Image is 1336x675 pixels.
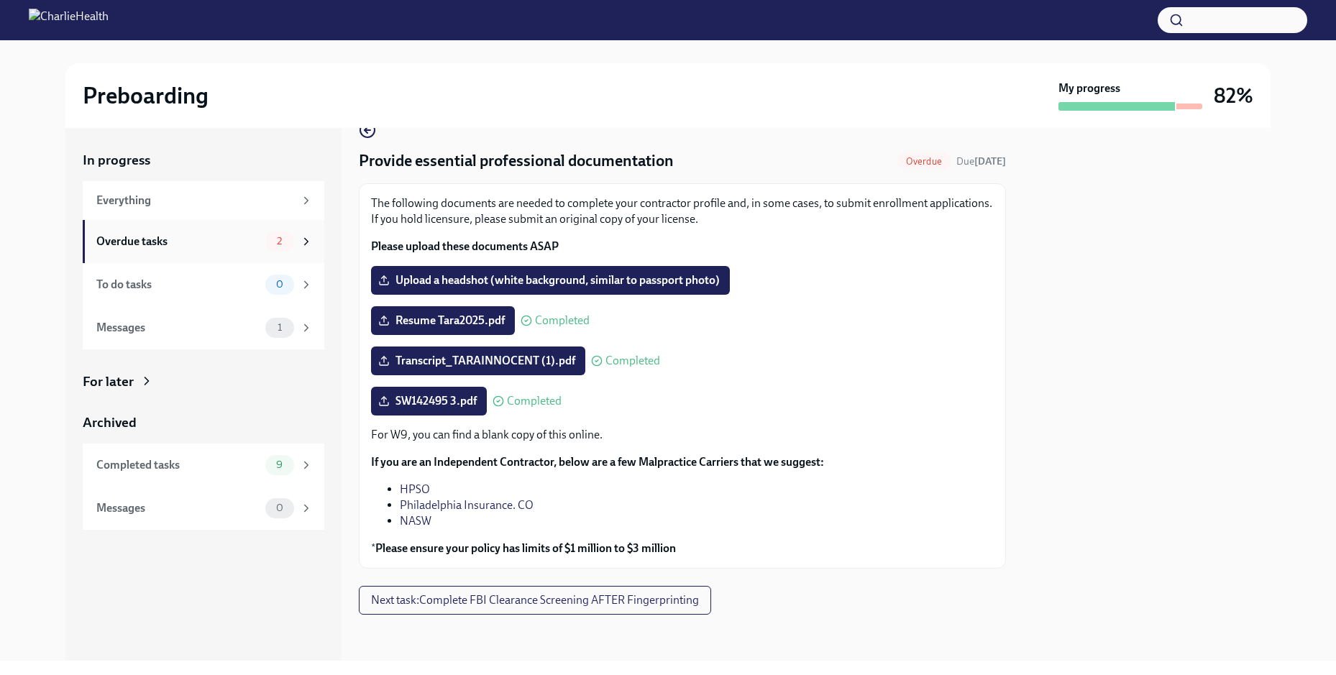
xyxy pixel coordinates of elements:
a: In progress [83,151,324,170]
label: SW142495 3.pdf [371,387,487,415]
span: 1 [269,322,290,333]
span: Upload a headshot (white background, similar to passport photo) [381,273,720,288]
div: For later [83,372,134,391]
a: Overdue tasks2 [83,220,324,263]
img: CharlieHealth [29,9,109,32]
p: The following documents are needed to complete your contractor profile and, in some cases, to sub... [371,196,994,227]
h2: Preboarding [83,81,209,110]
p: For W9, you can find a blank copy of this online. [371,427,994,443]
a: Completed tasks9 [83,444,324,487]
strong: Please ensure your policy has limits of $1 million to $3 million [375,541,676,555]
strong: My progress [1058,81,1120,96]
div: Everything [96,193,294,208]
div: Messages [96,500,260,516]
span: Completed [507,395,562,407]
strong: [DATE] [974,155,1006,167]
div: Overdue tasks [96,234,260,249]
a: For later [83,372,324,391]
span: SW142495 3.pdf [381,394,477,408]
span: Overdue [897,156,951,167]
span: Next task : Complete FBI Clearance Screening AFTER Fingerprinting [371,593,699,607]
a: Messages1 [83,306,324,349]
label: Resume Tara2025.pdf [371,306,515,335]
strong: Please upload these documents ASAP [371,239,559,253]
label: Upload a headshot (white background, similar to passport photo) [371,266,730,295]
a: Archived [83,413,324,432]
span: 9 [267,459,291,470]
a: Messages0 [83,487,324,530]
span: 2 [268,236,290,247]
a: HPSO [400,482,430,496]
button: Next task:Complete FBI Clearance Screening AFTER Fingerprinting [359,586,711,615]
strong: If you are an Independent Contractor, below are a few Malpractice Carriers that we suggest: [371,455,824,469]
div: Completed tasks [96,457,260,473]
div: To do tasks [96,277,260,293]
span: October 6th, 2025 09:00 [956,155,1006,168]
span: Transcript_TARAINNOCENT (1).pdf [381,354,575,368]
div: Messages [96,320,260,336]
h3: 82% [1214,83,1253,109]
span: Completed [535,315,590,326]
span: Completed [605,355,660,367]
a: Everything [83,181,324,220]
a: To do tasks0 [83,263,324,306]
a: Philadelphia Insurance. CO [400,498,534,512]
span: 0 [267,279,292,290]
h4: Provide essential professional documentation [359,150,674,172]
span: 0 [267,502,292,513]
span: Due [956,155,1006,167]
a: NASW [400,514,431,528]
span: Resume Tara2025.pdf [381,313,505,328]
label: Transcript_TARAINNOCENT (1).pdf [371,346,585,375]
